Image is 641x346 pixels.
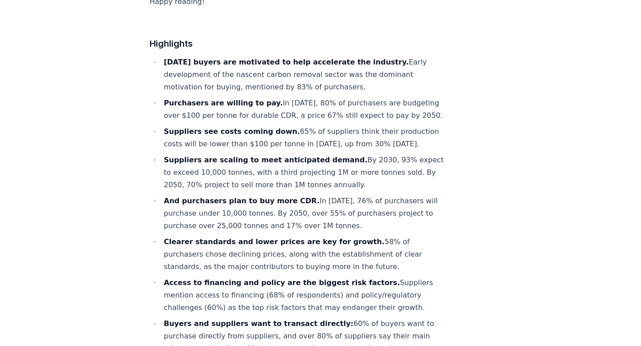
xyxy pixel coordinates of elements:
li: 65% of suppliers think their production costs will be lower than $100 per tonne in [DATE], up fro... [161,125,444,150]
strong: Purchasers are willing to pay. [164,99,283,107]
h3: Highlights [150,22,444,51]
li: Early development of the nascent carbon removal sector was the dominant motivation for buying, me... [161,56,444,93]
li: In [DATE], 80% of purchasers are budgeting over $100 per tonne for durable CDR, a price 67% still... [161,97,444,122]
strong: Access to financing and policy are the biggest risk factors. [164,278,400,287]
li: By 2030, 93% expect to exceed 10,000 tonnes, with a third projecting 1M or more tonnes sold. By 2... [161,154,444,191]
strong: Buyers and suppliers want to transact directly: [164,319,353,328]
li: 58% of purchasers chose declining prices, along with the establishment of clear standards, as the... [161,236,444,273]
strong: Suppliers are scaling to meet anticipated demand. [164,156,367,164]
strong: And purchasers plan to buy more CDR. [164,197,320,205]
li: Suppliers mention access to financing (68% of respondents) and policy/regulatory challenges (60%)... [161,277,444,314]
strong: Suppliers see costs coming down. [164,127,300,136]
strong: Clearer standards and lower prices are key for growth. [164,237,385,246]
li: In [DATE], 76% of purchasers will purchase under 10,000 tonnes. By 2050, over 55% of purchasers p... [161,195,444,232]
strong: [DATE] buyers are motivated to help accelerate the industry. [164,58,409,66]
